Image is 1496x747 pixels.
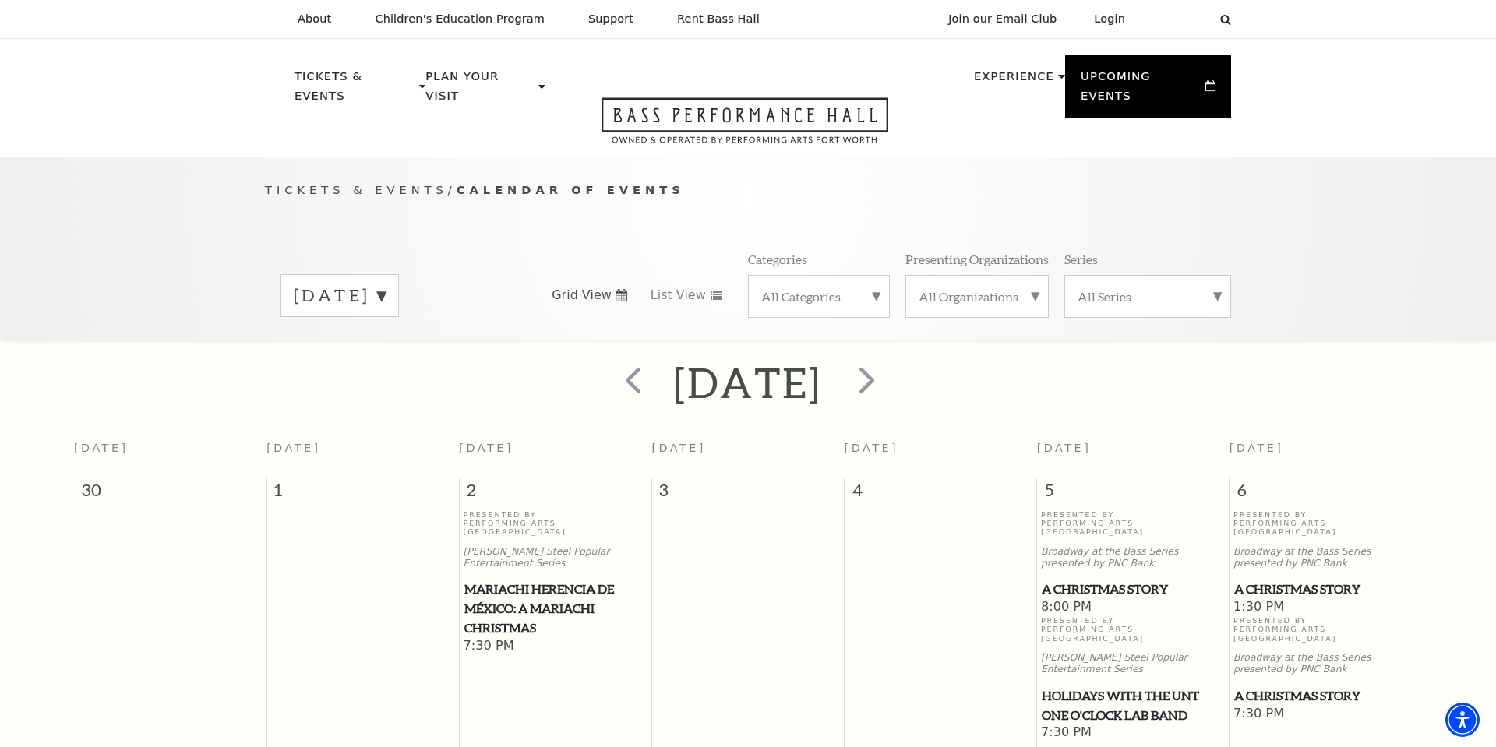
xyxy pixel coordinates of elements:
span: 4 [845,478,1036,509]
span: 3 [652,478,844,509]
span: [DATE] [1230,442,1284,454]
p: Presented By Performing Arts [GEOGRAPHIC_DATA] [1233,510,1418,537]
p: Presented By Performing Arts [GEOGRAPHIC_DATA] [1041,510,1226,537]
p: [PERSON_NAME] Steel Popular Entertainment Series [464,546,648,569]
p: Presenting Organizations [905,251,1049,267]
span: Calendar of Events [457,183,685,196]
a: A Christmas Story [1233,686,1418,706]
span: Holidays with the UNT One O'Clock Lab Band [1042,686,1225,724]
label: All Organizations [919,288,1036,305]
p: Children's Education Program [375,12,545,26]
p: Tickets & Events [295,67,415,115]
a: Holidays with the UNT One O'Clock Lab Band [1041,686,1226,724]
p: Rent Bass Hall [677,12,760,26]
p: / [265,181,1231,200]
span: 1 [267,478,459,509]
p: About [298,12,331,26]
div: Accessibility Menu [1445,703,1480,737]
label: [DATE] [294,284,386,308]
span: [DATE] [1037,442,1092,454]
select: Select: [1150,12,1205,26]
p: Upcoming Events [1081,67,1201,115]
p: Presented By Performing Arts [GEOGRAPHIC_DATA] [1041,616,1226,643]
p: [PERSON_NAME] Steel Popular Entertainment Series [1041,652,1226,675]
span: Grid View [552,287,612,304]
span: A Christmas Story [1042,580,1225,599]
p: Plan Your Visit [425,67,535,115]
p: Support [588,12,633,26]
p: Broadway at the Bass Series presented by PNC Bank [1041,546,1226,569]
p: Categories [748,251,807,267]
a: Open this option [545,97,944,157]
span: [DATE] [845,442,899,454]
p: Presented By Performing Arts [GEOGRAPHIC_DATA] [1233,616,1418,643]
a: A Christmas Story [1041,580,1226,599]
span: [DATE] [651,442,706,454]
span: 8:00 PM [1041,599,1226,616]
span: 1:30 PM [1233,599,1418,616]
span: Tickets & Events [265,183,448,196]
p: Series [1064,251,1098,267]
span: List View [651,287,706,304]
button: next [837,355,894,410]
p: Experience [974,67,1054,95]
span: [DATE] [74,442,129,454]
span: 6 [1230,478,1422,509]
span: A Christmas Story [1234,686,1417,706]
span: [DATE] [459,442,513,454]
button: prev [602,355,659,410]
p: Presented By Performing Arts [GEOGRAPHIC_DATA] [464,510,648,537]
a: Mariachi Herencia de México: A Mariachi Christmas [464,580,648,637]
span: [DATE] [266,442,321,454]
span: 30 [74,478,266,509]
span: 7:30 PM [1233,706,1418,723]
span: 5 [1037,478,1229,509]
label: All Series [1078,288,1218,305]
span: A Christmas Story [1234,580,1417,599]
span: 7:30 PM [464,638,648,655]
span: 7:30 PM [1041,724,1226,742]
p: Broadway at the Bass Series presented by PNC Bank [1233,652,1418,675]
label: All Categories [761,288,877,305]
a: A Christmas Story [1233,580,1418,599]
h2: [DATE] [674,358,821,407]
p: Broadway at the Bass Series presented by PNC Bank [1233,546,1418,569]
span: 2 [460,478,651,509]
